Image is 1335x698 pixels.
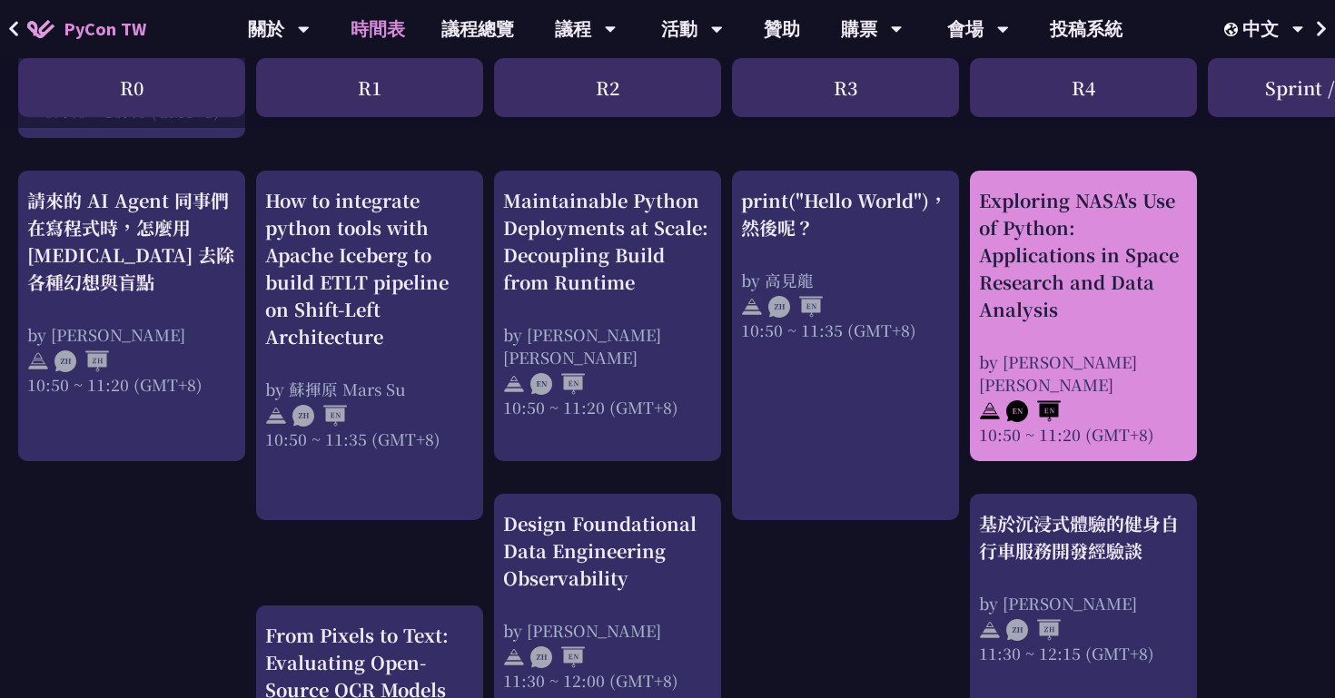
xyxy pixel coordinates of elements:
img: svg+xml;base64,PHN2ZyB4bWxucz0iaHR0cDovL3d3dy53My5vcmcvMjAwMC9zdmciIHdpZHRoPSIyNCIgaGVpZ2h0PSIyNC... [265,405,287,427]
div: R3 [732,58,959,117]
img: svg+xml;base64,PHN2ZyB4bWxucz0iaHR0cDovL3d3dy53My5vcmcvMjAwMC9zdmciIHdpZHRoPSIyNCIgaGVpZ2h0PSIyNC... [979,619,1001,641]
div: by [PERSON_NAME] [PERSON_NAME] [979,350,1188,396]
img: ENEN.5a408d1.svg [1006,400,1061,422]
div: 基於沉浸式體驗的健身自行車服務開發經驗談 [979,510,1188,565]
img: ZHEN.371966e.svg [292,405,347,427]
img: svg+xml;base64,PHN2ZyB4bWxucz0iaHR0cDovL3d3dy53My5vcmcvMjAwMC9zdmciIHdpZHRoPSIyNCIgaGVpZ2h0PSIyNC... [741,296,763,318]
span: PyCon TW [64,15,146,43]
div: print("Hello World")，然後呢？ [741,187,950,241]
div: Design Foundational Data Engineering Observability [503,510,712,592]
div: by [PERSON_NAME] [PERSON_NAME] [503,323,712,369]
img: ZHZH.38617ef.svg [1006,619,1061,641]
div: 11:30 ~ 12:15 (GMT+8) [979,642,1188,664]
div: Maintainable Python Deployments at Scale: Decoupling Build from Runtime [503,187,712,296]
div: Exploring NASA's Use of Python: Applications in Space Research and Data Analysis [979,187,1188,323]
img: svg+xml;base64,PHN2ZyB4bWxucz0iaHR0cDovL3d3dy53My5vcmcvMjAwMC9zdmciIHdpZHRoPSIyNCIgaGVpZ2h0PSIyNC... [979,400,1001,422]
div: How to integrate python tools with Apache Iceberg to build ETLT pipeline on Shift-Left Architecture [265,187,474,350]
div: R2 [494,58,721,117]
img: svg+xml;base64,PHN2ZyB4bWxucz0iaHR0cDovL3d3dy53My5vcmcvMjAwMC9zdmciIHdpZHRoPSIyNCIgaGVpZ2h0PSIyNC... [27,350,49,372]
div: 10:50 ~ 11:35 (GMT+8) [265,428,474,450]
a: print("Hello World")，然後呢？ by 高見龍 10:50 ~ 11:35 (GMT+8) [741,187,950,505]
div: 10:50 ~ 11:20 (GMT+8) [979,423,1188,446]
img: ENEN.5a408d1.svg [530,373,585,395]
div: R0 [18,58,245,117]
div: by [PERSON_NAME] [27,323,236,346]
img: ZHEN.371966e.svg [530,646,585,668]
div: by [PERSON_NAME] [979,592,1188,614]
div: R4 [970,58,1197,117]
a: Exploring NASA's Use of Python: Applications in Space Research and Data Analysis by [PERSON_NAME]... [979,187,1188,446]
div: by 高見龍 [741,269,950,291]
div: 請來的 AI Agent 同事們在寫程式時，怎麼用 [MEDICAL_DATA] 去除各種幻想與盲點 [27,187,236,296]
div: 10:50 ~ 11:20 (GMT+8) [27,373,236,396]
div: R1 [256,58,483,117]
div: 11:30 ~ 12:00 (GMT+8) [503,669,712,692]
div: by 蘇揮原 Mars Su [265,378,474,400]
img: ZHEN.371966e.svg [768,296,823,318]
img: Locale Icon [1224,23,1242,36]
a: How to integrate python tools with Apache Iceberg to build ETLT pipeline on Shift-Left Architectu... [265,187,474,505]
a: 請來的 AI Agent 同事們在寫程式時，怎麼用 [MEDICAL_DATA] 去除各種幻想與盲點 by [PERSON_NAME] 10:50 ~ 11:20 (GMT+8) [27,187,236,446]
img: Home icon of PyCon TW 2025 [27,20,54,38]
div: 10:50 ~ 11:35 (GMT+8) [741,319,950,341]
img: svg+xml;base64,PHN2ZyB4bWxucz0iaHR0cDovL3d3dy53My5vcmcvMjAwMC9zdmciIHdpZHRoPSIyNCIgaGVpZ2h0PSIyNC... [503,373,525,395]
div: 10:50 ~ 11:20 (GMT+8) [503,396,712,418]
a: Maintainable Python Deployments at Scale: Decoupling Build from Runtime by [PERSON_NAME] [PERSON_... [503,187,712,446]
div: by [PERSON_NAME] [503,619,712,642]
img: svg+xml;base64,PHN2ZyB4bWxucz0iaHR0cDovL3d3dy53My5vcmcvMjAwMC9zdmciIHdpZHRoPSIyNCIgaGVpZ2h0PSIyNC... [503,646,525,668]
img: ZHZH.38617ef.svg [54,350,109,372]
a: PyCon TW [9,6,164,52]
